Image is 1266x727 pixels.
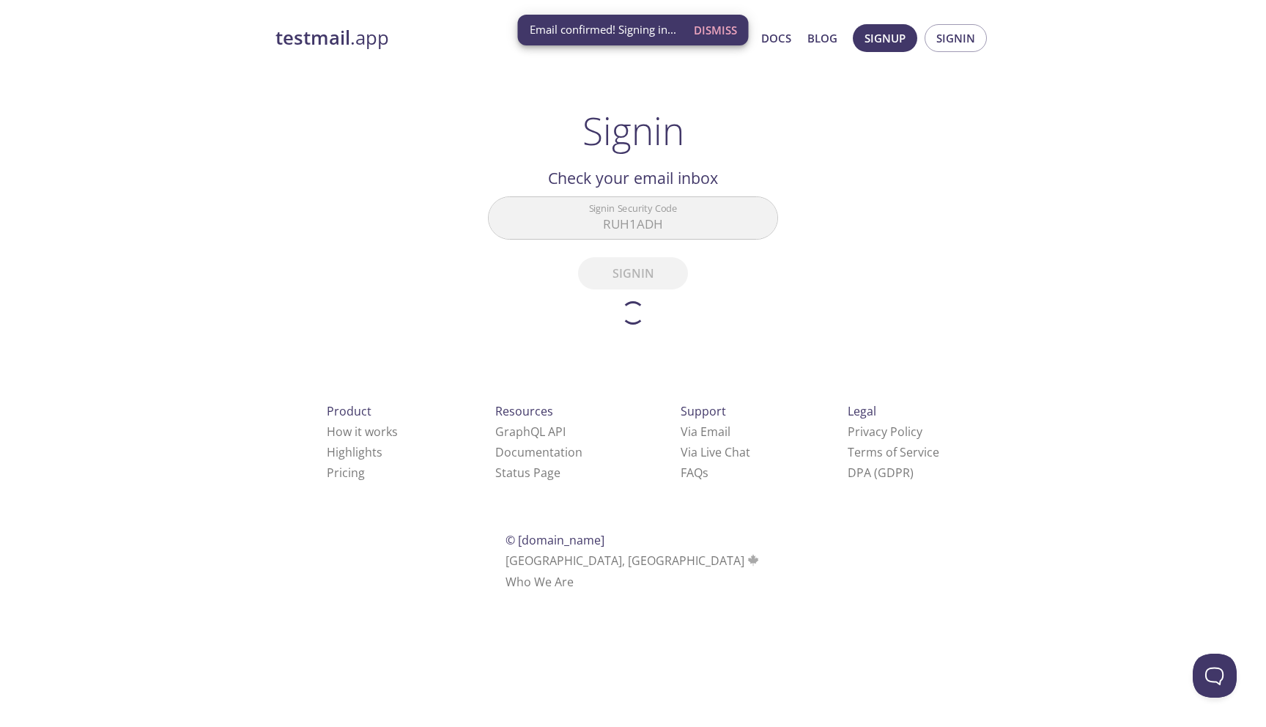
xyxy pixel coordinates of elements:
[925,24,987,52] button: Signin
[495,403,553,419] span: Resources
[694,21,737,40] span: Dismiss
[761,29,791,48] a: Docs
[275,25,350,51] strong: testmail
[848,444,939,460] a: Terms of Service
[681,403,726,419] span: Support
[275,26,620,51] a: testmail.app
[848,424,922,440] a: Privacy Policy
[1193,654,1237,698] iframe: Help Scout Beacon - Open
[688,16,743,44] button: Dismiss
[865,29,906,48] span: Signup
[848,403,876,419] span: Legal
[495,465,560,481] a: Status Page
[506,553,761,569] span: [GEOGRAPHIC_DATA], [GEOGRAPHIC_DATA]
[853,24,917,52] button: Signup
[807,29,837,48] a: Blog
[495,424,566,440] a: GraphQL API
[848,465,914,481] a: DPA (GDPR)
[681,465,708,481] a: FAQ
[530,22,676,37] span: Email confirmed! Signing in...
[327,444,382,460] a: Highlights
[506,574,574,590] a: Who We Are
[582,108,684,152] h1: Signin
[681,424,730,440] a: Via Email
[495,444,582,460] a: Documentation
[681,444,750,460] a: Via Live Chat
[327,465,365,481] a: Pricing
[327,424,398,440] a: How it works
[327,403,371,419] span: Product
[488,166,778,191] h2: Check your email inbox
[506,532,604,548] span: © [DOMAIN_NAME]
[936,29,975,48] span: Signin
[703,465,708,481] span: s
